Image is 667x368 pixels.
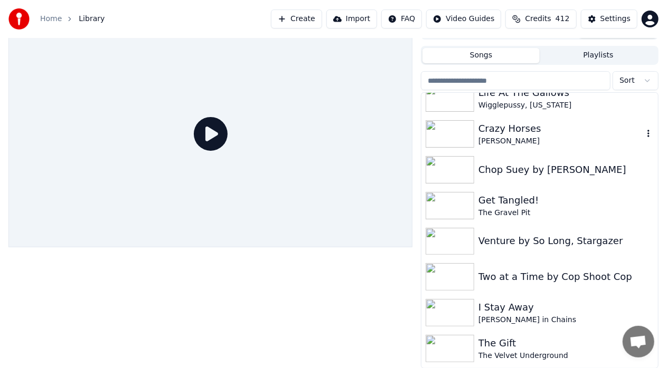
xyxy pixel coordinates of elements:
[478,136,643,147] div: [PERSON_NAME]
[478,193,654,208] div: Get Tangled!
[478,234,654,248] div: Venture by So Long, Stargazer
[478,162,654,177] div: Chop Suey by [PERSON_NAME]
[478,336,654,351] div: The Gift
[478,315,654,325] div: [PERSON_NAME] in Chains
[271,9,322,28] button: Create
[326,9,377,28] button: Import
[525,14,551,24] span: Credits
[619,75,635,86] span: Sort
[623,326,654,357] div: Open chat
[40,14,105,24] nav: breadcrumb
[478,100,654,111] div: Wigglepussy, [US_STATE]
[422,48,540,63] button: Songs
[600,14,631,24] div: Settings
[540,48,657,63] button: Playlists
[505,9,576,28] button: Credits412
[40,14,62,24] a: Home
[79,14,105,24] span: Library
[478,351,654,361] div: The Velvet Underground
[478,85,654,100] div: Life At The Gallows
[478,208,654,218] div: The Gravel Pit
[478,269,654,284] div: Two at a Time by Cop Shoot Cop
[8,8,30,30] img: youka
[381,9,422,28] button: FAQ
[581,9,637,28] button: Settings
[478,121,643,136] div: Crazy Horses
[478,300,654,315] div: I Stay Away
[426,9,501,28] button: Video Guides
[556,14,570,24] span: 412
